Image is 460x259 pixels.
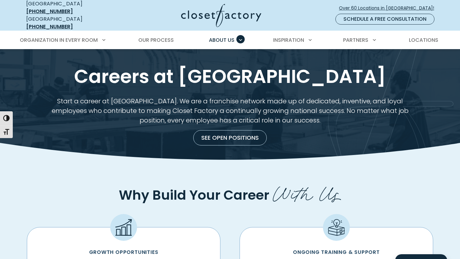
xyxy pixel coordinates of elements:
[20,36,98,44] span: Organization in Every Room
[343,36,368,44] span: Partners
[293,249,380,255] h3: Ongoing Training & Support
[138,36,174,44] span: Our Process
[273,36,304,44] span: Inspiration
[119,185,269,204] span: Why Build Your Career
[193,130,267,145] a: See Open Positions
[339,5,439,11] span: Over 60 Locations in [GEOGRAPHIC_DATA]!
[209,36,234,44] span: About Us
[26,8,73,15] a: [PHONE_NUMBER]
[89,249,158,255] h3: Growth Opportunities
[26,23,73,30] a: [PHONE_NUMBER]
[42,96,418,125] p: Start a career at [GEOGRAPHIC_DATA]. We are a franchise network made up of dedicated, inventive, ...
[15,31,445,49] nav: Primary Menu
[335,14,434,25] a: Schedule a Free Consultation
[339,3,440,14] a: Over 60 Locations in [GEOGRAPHIC_DATA]!
[25,64,435,89] h1: Careers at [GEOGRAPHIC_DATA]
[181,4,261,27] img: Closet Factory Logo
[409,36,438,44] span: Locations
[26,15,119,31] div: [GEOGRAPHIC_DATA]
[273,178,341,206] span: With Us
